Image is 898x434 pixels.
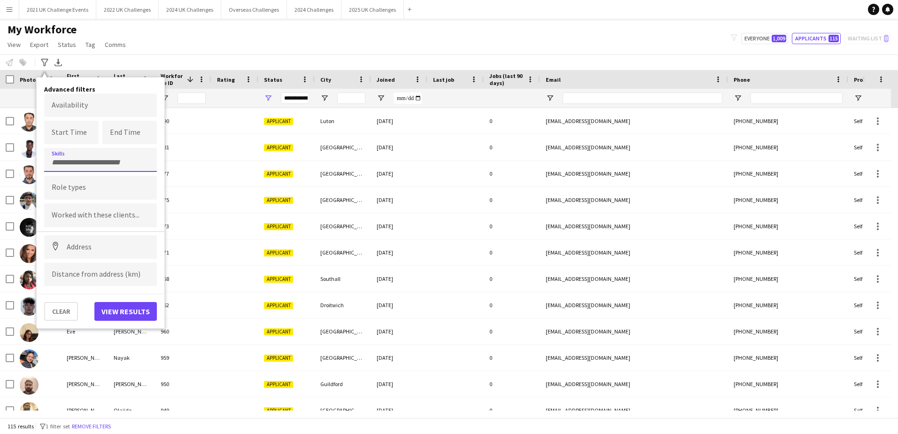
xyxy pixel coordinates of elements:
div: 950 [155,371,211,397]
span: Applicant [264,118,293,125]
button: Open Filter Menu [734,94,742,102]
img: Hari Patel [20,218,39,237]
div: [DATE] [371,240,427,265]
span: Photo [20,76,36,83]
div: [DATE] [371,213,427,239]
div: [EMAIL_ADDRESS][DOMAIN_NAME] [540,134,728,160]
div: [EMAIL_ADDRESS][DOMAIN_NAME] [540,240,728,265]
div: [PHONE_NUMBER] [728,345,848,371]
img: Shakana Acheampong [20,271,39,289]
div: Luton [315,108,371,134]
div: [EMAIL_ADDRESS][DOMAIN_NAME] [540,187,728,213]
div: Southall [315,266,371,292]
span: Applicant [264,249,293,256]
div: [GEOGRAPHIC_DATA] [315,318,371,344]
img: Gbolahan Lawal [20,139,39,158]
div: 0 [484,134,540,160]
span: Applicant [264,223,293,230]
div: 973 [155,213,211,239]
span: 115 [828,35,839,42]
a: Status [54,39,80,51]
div: [EMAIL_ADDRESS][DOMAIN_NAME] [540,371,728,397]
button: Open Filter Menu [161,94,169,102]
div: 990 [155,108,211,134]
div: [DATE] [371,108,427,134]
div: [GEOGRAPHIC_DATA] [315,161,371,186]
div: [DATE] [371,161,427,186]
button: 2021 UK Challenge Events [19,0,96,19]
div: 0 [484,213,540,239]
span: Applicant [264,302,293,309]
button: Everyone1,009 [741,33,788,44]
div: 959 [155,345,211,371]
div: [EMAIL_ADDRESS][DOMAIN_NAME] [540,345,728,371]
div: 0 [484,292,540,318]
div: 0 [484,161,540,186]
div: 949 [155,397,211,423]
button: Remove filters [70,421,113,432]
span: Export [30,40,48,49]
span: Last job [433,76,454,83]
button: Open Filter Menu [320,94,329,102]
div: [DATE] [371,345,427,371]
div: [GEOGRAPHIC_DATA] [315,134,371,160]
span: Phone [734,76,750,83]
div: Guildford [315,371,371,397]
span: Status [264,76,282,83]
input: Joined Filter Input [394,93,422,104]
button: 2024 UK Challenges [159,0,221,19]
a: Tag [82,39,99,51]
div: [GEOGRAPHIC_DATA] [315,187,371,213]
div: [PERSON_NAME] [108,318,155,344]
div: [PERSON_NAME] [108,371,155,397]
img: Tanishq Jain [20,192,39,210]
span: Status [58,40,76,49]
span: My Workforce [8,23,77,37]
h4: Advanced filters [44,85,157,93]
input: City Filter Input [337,93,365,104]
div: [DATE] [371,134,427,160]
img: Eve Marshall [20,323,39,342]
div: 0 [484,371,540,397]
div: 0 [484,345,540,371]
app-action-btn: Export XLSX [53,57,64,68]
input: Type to search skills... [52,158,149,167]
div: [EMAIL_ADDRESS][DOMAIN_NAME] [540,292,728,318]
button: Open Filter Menu [377,94,385,102]
button: Clear [44,302,78,321]
div: 977 [155,161,211,186]
app-action-btn: Advanced filters [39,57,50,68]
div: 0 [484,240,540,265]
input: Email Filter Input [563,93,722,104]
span: Applicant [264,170,293,178]
div: [DATE] [371,292,427,318]
div: 0 [484,318,540,344]
div: 981 [155,134,211,160]
div: [DATE] [371,266,427,292]
span: Applicant [264,407,293,414]
span: Applicant [264,197,293,204]
div: [EMAIL_ADDRESS][DOMAIN_NAME] [540,397,728,423]
div: Eve [61,318,108,344]
div: [DATE] [371,397,427,423]
div: [DATE] [371,187,427,213]
input: Phone Filter Input [751,93,843,104]
span: Joined [377,76,395,83]
span: Email [546,76,561,83]
span: Applicant [264,276,293,283]
a: Comms [101,39,130,51]
div: [PHONE_NUMBER] [728,371,848,397]
span: Applicant [264,144,293,151]
span: City [320,76,331,83]
span: Applicant [264,355,293,362]
div: [PHONE_NUMBER] [728,397,848,423]
span: Profile [854,76,873,83]
span: Comms [105,40,126,49]
button: 2024 Challenges [287,0,341,19]
div: [PHONE_NUMBER] [728,240,848,265]
div: 968 [155,266,211,292]
img: Akanksha Nayak [20,349,39,368]
img: Divakar Kesavan [20,376,39,395]
button: Open Filter Menu [264,94,272,102]
button: 2025 UK Challenges [341,0,404,19]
